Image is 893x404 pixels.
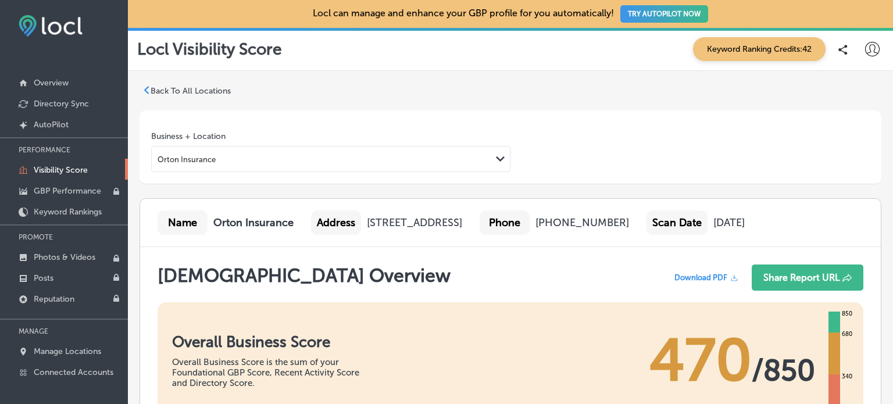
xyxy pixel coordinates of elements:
p: Connected Accounts [34,367,113,377]
div: [DATE] [713,216,745,229]
div: Scan Date [646,210,708,235]
span: / 850 [752,353,815,388]
span: Keyword Ranking Credits: 42 [693,37,826,61]
div: Address [311,210,361,235]
p: AutoPilot [34,120,69,130]
h1: Overall Business Score [172,333,376,351]
h1: [DEMOGRAPHIC_DATA] Overview [158,264,451,296]
div: [PHONE_NUMBER] [535,216,629,229]
div: 680 [840,330,855,339]
p: Overview [34,78,69,88]
p: Directory Sync [34,99,89,109]
img: fda3e92497d09a02dc62c9cd864e3231.png [19,15,83,37]
div: Name [158,210,208,235]
p: Posts [34,273,53,283]
button: Share Report URL [752,264,863,291]
p: Photos & Videos [34,252,95,262]
p: Visibility Score [34,165,88,175]
p: Locl Visibility Score [137,40,282,59]
label: Business + Location [151,131,226,141]
div: Overall Business Score is the sum of your Foundational GBP Score, Recent Activity Score and Direc... [172,357,376,388]
p: Back To All Locations [151,86,231,96]
b: Orton Insurance [213,216,294,229]
div: 340 [840,372,855,381]
div: Phone [480,210,530,235]
span: Download PDF [674,273,727,282]
div: [STREET_ADDRESS] [367,216,462,229]
div: 850 [840,309,855,319]
button: TRY AUTOPILOT NOW [620,5,708,23]
p: Keyword Rankings [34,207,102,217]
p: Reputation [34,294,74,304]
p: GBP Performance [34,186,101,196]
span: 470 [649,326,752,395]
div: Orton Insurance [158,155,216,163]
p: Manage Locations [34,346,101,356]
